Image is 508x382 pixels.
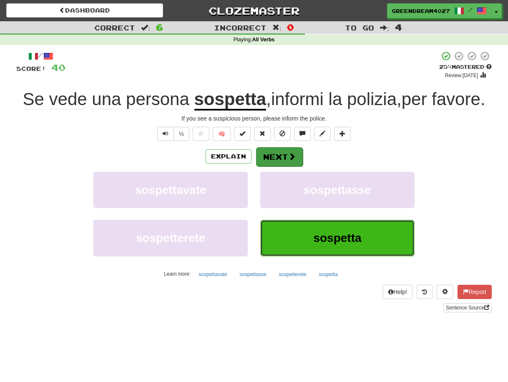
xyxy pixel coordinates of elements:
a: GreenDream4027 / [387,3,491,18]
button: Help! [383,285,412,299]
button: Play sentence audio (ctl+space) [157,127,174,141]
span: : [272,24,282,31]
span: 25 % [439,63,452,70]
span: favore [432,89,480,109]
span: Correct [94,23,135,32]
span: vede [49,89,87,109]
button: sospetta [314,268,342,281]
div: Mastered [439,63,492,71]
button: ½ [174,127,189,141]
button: Next [256,147,303,166]
span: Se [23,89,44,109]
button: Reset to 0% Mastered (alt+r) [254,127,271,141]
button: Add to collection (alt+a) [334,127,351,141]
a: Sentence Source [443,303,492,312]
strong: All Verbs [252,37,274,43]
div: / [16,51,65,61]
span: sospetterete [136,231,206,244]
span: 40 [51,62,65,73]
button: sospetterete [274,268,311,281]
button: Edit sentence (alt+d) [314,127,331,141]
span: persona [126,89,189,109]
button: Ignore sentence (alt+i) [274,127,291,141]
span: 0 [287,22,294,32]
button: Set this sentence to 100% Mastered (alt+m) [234,127,251,141]
span: Score: [16,65,46,72]
span: , , . [266,89,485,109]
button: 🧠 [213,127,231,141]
span: : [141,24,150,31]
span: GreenDream4027 [392,7,450,15]
span: : [380,24,389,31]
div: If you see a suspicious person, please inform the police. [16,114,492,123]
a: Dashboard [6,3,163,18]
span: 6 [156,22,163,32]
u: sospetta [194,89,267,111]
button: Discuss sentence (alt+u) [294,127,311,141]
span: la [329,89,342,109]
span: sospettasse [304,183,371,196]
span: sospetta [313,231,361,244]
button: sospettavate [194,268,231,281]
small: Review: [DATE] [445,73,478,78]
button: Round history (alt+y) [417,285,433,299]
span: sospettavate [135,183,206,196]
div: Text-to-speech controls [156,127,189,141]
button: sospettasse [260,172,415,208]
span: 4 [395,22,402,32]
small: Learn more: [164,271,191,277]
button: sospettavate [93,172,248,208]
span: To go [345,23,374,32]
span: / [468,7,473,13]
span: Incorrect [214,23,267,32]
button: sospettasse [235,268,271,281]
button: Explain [206,149,251,163]
button: Report [458,285,492,299]
button: sospetta [260,220,415,256]
span: polizia [347,89,397,109]
span: una [92,89,121,109]
span: informi [271,89,324,109]
button: sospetterete [93,220,248,256]
button: Favorite sentence (alt+f) [193,127,209,141]
span: per [402,89,427,109]
a: Clozemaster [176,3,332,18]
